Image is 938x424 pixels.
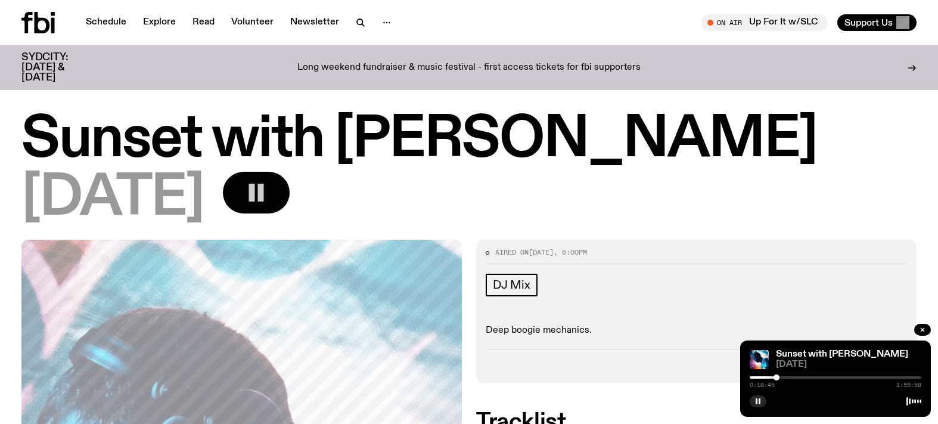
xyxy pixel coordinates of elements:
a: Explore [136,14,183,31]
span: 1:59:58 [896,382,921,388]
span: Support Us [844,17,893,28]
span: [DATE] [21,172,204,225]
span: , 6:00pm [554,247,587,257]
span: Aired on [495,247,529,257]
a: Newsletter [283,14,346,31]
a: DJ Mix [486,274,538,296]
h1: Sunset with [PERSON_NAME] [21,113,917,167]
span: [DATE] [776,360,921,369]
span: DJ Mix [493,278,530,292]
span: 0:18:45 [750,382,775,388]
p: Long weekend fundraiser & music festival - first access tickets for fbi supporters [297,63,641,73]
img: Simon Caldwell stands side on, looking downwards. He has headphones on. Behind him is a brightly ... [750,350,769,369]
button: Support Us [837,14,917,31]
p: Deep boogie mechanics. [486,325,907,336]
button: On AirUp For It w/SLC [701,14,828,31]
a: Read [185,14,222,31]
a: Schedule [79,14,133,31]
a: Sunset with [PERSON_NAME] [776,349,908,359]
h3: SYDCITY: [DATE] & [DATE] [21,52,98,83]
a: Volunteer [224,14,281,31]
span: [DATE] [529,247,554,257]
